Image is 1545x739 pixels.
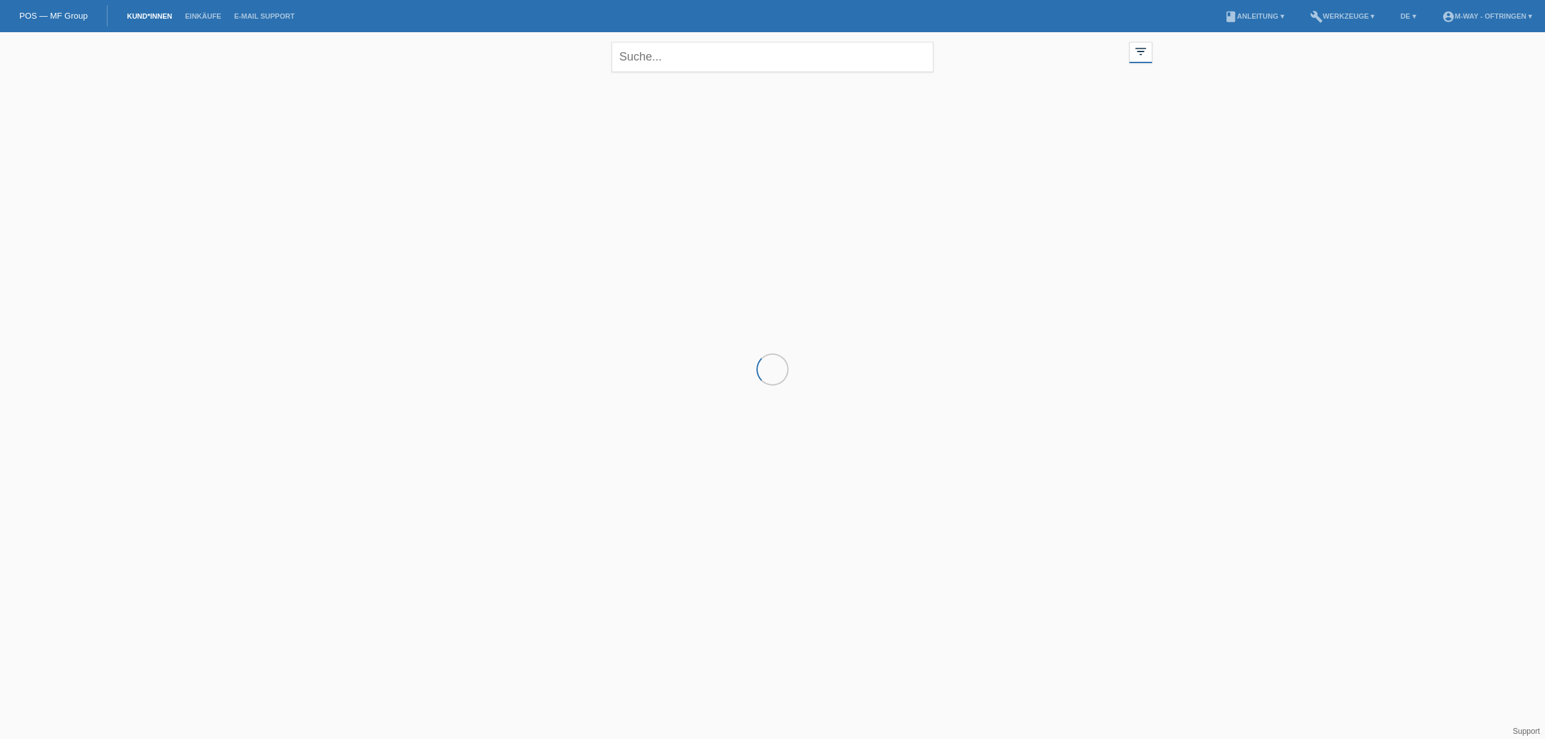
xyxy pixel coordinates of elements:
[1304,12,1381,20] a: buildWerkzeuge ▾
[1224,10,1237,23] i: book
[1134,44,1148,59] i: filter_list
[1310,10,1323,23] i: build
[1218,12,1291,20] a: bookAnleitung ▾
[228,12,301,20] a: E-Mail Support
[1436,12,1539,20] a: account_circlem-way - Oftringen ▾
[1394,12,1422,20] a: DE ▾
[1513,727,1540,736] a: Support
[120,12,178,20] a: Kund*innen
[1442,10,1455,23] i: account_circle
[19,11,88,21] a: POS — MF Group
[612,42,933,72] input: Suche...
[178,12,227,20] a: Einkäufe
